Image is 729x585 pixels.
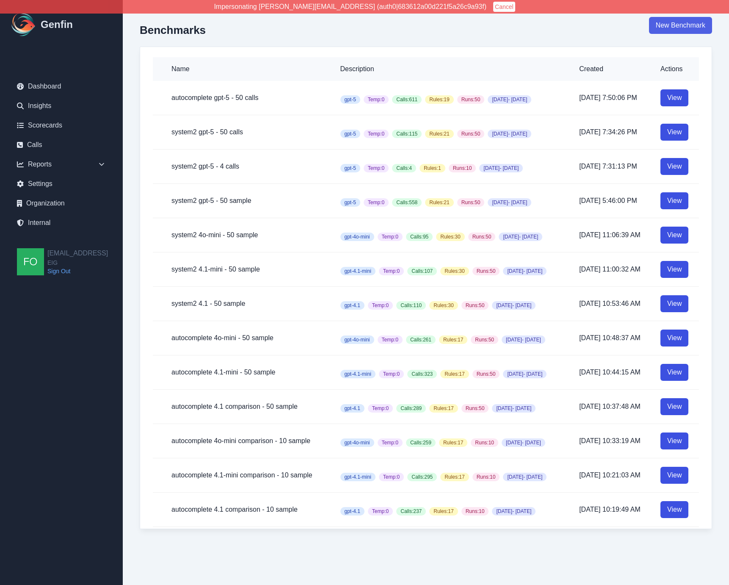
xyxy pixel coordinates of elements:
span: Rules: 17 [440,370,469,378]
span: gpt-4.1 [340,404,364,413]
a: View [660,467,688,484]
h5: autocomplete 4.1 comparison - 10 sample [171,505,327,515]
h5: system2 gpt-5 - 50 sample [171,196,327,206]
h5: system2 4o-mini - 50 sample [171,230,327,240]
span: Runs: 50 [457,198,485,207]
h5: autocomplete gpt-5 - 50 calls [171,93,327,103]
span: Temp: 0 [378,438,403,447]
span: Calls: 95 [406,233,433,241]
span: [DATE] - [DATE] [488,198,531,207]
a: View [660,433,688,449]
p: [DATE] 10:21:03 AM [579,470,647,480]
a: Organization [10,195,113,212]
span: Runs: 10 [472,473,500,481]
p: [DATE] 5:46:00 PM [579,196,647,206]
span: [DATE] - [DATE] [499,233,542,241]
span: Temp: 0 [368,507,393,516]
span: EIG [47,258,108,267]
span: gpt-4o-mini [340,233,374,241]
span: Runs: 50 [461,301,489,310]
span: Rules: 30 [436,233,464,241]
p: [DATE] 10:19:49 AM [579,505,647,515]
h2: [EMAIL_ADDRESS] [47,248,108,258]
a: View [660,501,688,518]
span: Runs: 10 [461,507,489,516]
p: [DATE] 7:31:13 PM [579,161,647,172]
img: Logo [10,11,37,38]
span: Temp: 0 [364,95,389,104]
span: Temp: 0 [364,164,389,172]
span: Rules: 30 [440,267,469,275]
a: Sign Out [47,267,108,275]
span: gpt-4.1 [340,507,364,516]
button: Cancel [493,2,515,12]
span: gpt-4o-mini [340,335,374,344]
span: [DATE] - [DATE] [488,130,531,138]
span: [DATE] - [DATE] [492,404,536,413]
a: View [660,192,688,209]
span: [DATE] - [DATE] [488,95,531,104]
span: Runs: 50 [471,335,498,344]
span: Runs: 50 [472,267,500,275]
span: Calls: 237 [396,507,426,516]
span: gpt-5 [340,198,360,207]
span: Rules: 17 [439,335,467,344]
span: Rules: 17 [429,404,458,413]
span: Rules: 19 [425,95,453,104]
span: [DATE] - [DATE] [479,164,523,172]
h5: autocomplete 4o-mini - 50 sample [171,333,327,343]
span: Temp: 0 [368,301,393,310]
h5: autocomplete 4o-mini comparison - 10 sample [171,436,327,446]
span: Runs: 50 [461,404,489,413]
a: View [660,364,688,381]
span: [DATE] - [DATE] [502,335,545,344]
span: [DATE] - [DATE] [503,473,547,481]
img: founders@genfin.ai [17,248,44,275]
div: Reports [10,156,113,173]
span: Temp: 0 [364,130,389,138]
h5: autocomplete 4.1-mini - 50 sample [171,367,327,377]
span: Temp: 0 [378,335,403,344]
span: Rules: 17 [439,438,467,447]
span: Rules: 17 [429,507,458,516]
span: Temp: 0 [368,404,393,413]
a: New Benchmark [649,17,712,34]
a: View [660,124,688,141]
span: Calls: 261 [406,335,436,344]
p: [DATE] 11:00:32 AM [579,264,647,274]
h2: Benchmarks [140,24,206,36]
span: gpt-5 [340,95,360,104]
h5: system2 gpt-5 - 4 calls [171,161,327,172]
span: [DATE] - [DATE] [503,267,547,275]
span: [DATE] - [DATE] [502,438,545,447]
h5: system2 gpt-5 - 50 calls [171,127,327,137]
h5: autocomplete 4.1 comparison - 50 sample [171,402,327,412]
span: gpt-4.1-mini [340,370,376,378]
span: Rules: 17 [440,473,469,481]
p: [DATE] 10:33:19 AM [579,436,647,446]
span: Temp: 0 [379,370,404,378]
p: [DATE] 10:53:46 AM [579,299,647,309]
span: Runs: 50 [468,233,496,241]
span: Runs: 50 [472,370,500,378]
span: gpt-5 [340,130,360,138]
span: Calls: 259 [406,438,436,447]
span: gpt-4.1-mini [340,473,376,481]
a: Internal [10,214,113,231]
span: Runs: 50 [457,95,485,104]
th: Name [153,57,334,81]
a: Settings [10,175,113,192]
h5: system2 4.1 - 50 sample [171,299,327,309]
a: View [660,89,688,106]
span: Calls: 4 [392,164,416,172]
span: Calls: 295 [407,473,437,481]
a: View [660,261,688,278]
th: Description [334,57,573,81]
span: [DATE] - [DATE] [492,507,536,516]
h5: system2 4.1-mini - 50 sample [171,264,327,274]
span: Rules: 21 [425,198,453,207]
a: Scorecards [10,117,113,134]
h1: Genfin [41,18,73,31]
span: [DATE] - [DATE] [503,370,547,378]
span: Rules: 21 [425,130,453,138]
